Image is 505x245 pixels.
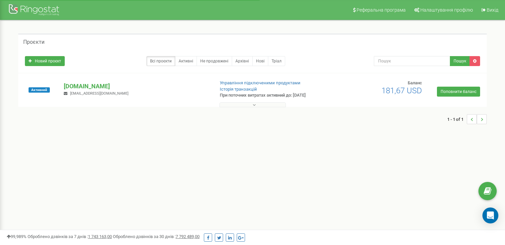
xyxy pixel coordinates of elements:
p: При поточних витратах активний до: [DATE] [220,92,326,99]
a: Історія транзакцій [220,87,257,92]
a: Не продовжені [197,56,232,66]
span: 1 - 1 of 1 [447,114,467,124]
u: 7 792 489,00 [176,234,200,239]
span: [EMAIL_ADDRESS][DOMAIN_NAME] [70,91,128,96]
div: Open Intercom Messenger [482,207,498,223]
a: Поповнити баланс [437,87,480,97]
a: Нові [252,56,268,66]
button: Пошук [450,56,470,66]
u: 1 743 163,00 [88,234,112,239]
a: Активні [175,56,197,66]
span: Активний [29,87,50,93]
span: Реферальна програма [357,7,406,13]
span: 181,67 USD [381,86,422,95]
span: Вихід [487,7,498,13]
span: Налаштування профілю [420,7,473,13]
span: Оброблено дзвінків за 7 днів : [28,234,112,239]
a: Новий проєкт [25,56,65,66]
nav: ... [447,108,487,131]
span: Оброблено дзвінків за 30 днів : [113,234,200,239]
span: Баланс [408,80,422,85]
a: Всі проєкти [146,56,175,66]
a: Тріал [268,56,285,66]
p: [DOMAIN_NAME] [64,82,209,91]
input: Пошук [374,56,450,66]
a: Управління підключеними продуктами [220,80,300,85]
span: 99,989% [7,234,27,239]
a: Архівні [232,56,253,66]
h5: Проєкти [23,39,44,45]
